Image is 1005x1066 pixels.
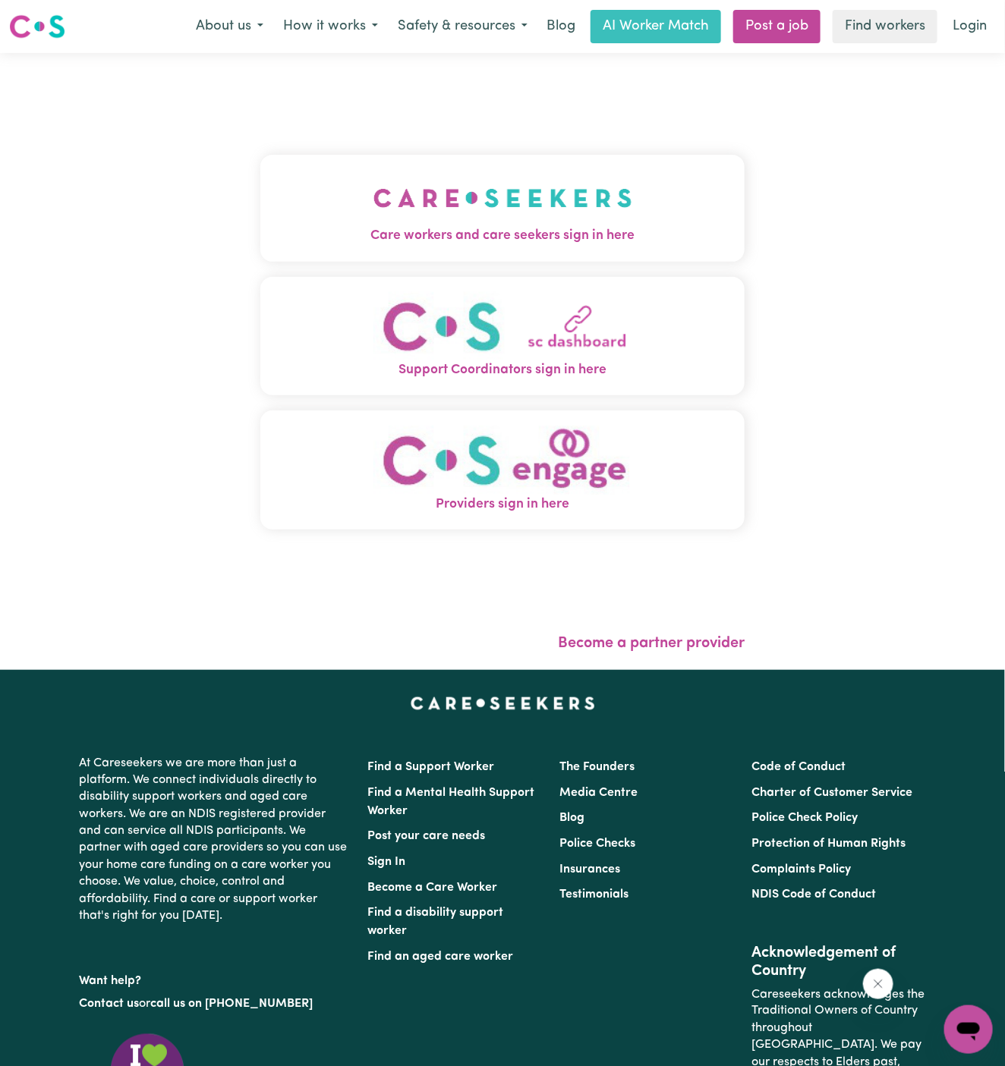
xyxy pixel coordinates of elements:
iframe: Close message [863,969,893,999]
p: or [79,990,349,1019]
span: Need any help? [9,11,92,23]
a: Contact us [79,998,139,1011]
button: Safety & resources [388,11,537,42]
a: Find workers [833,10,937,43]
a: Careseekers logo [9,9,65,44]
span: Support Coordinators sign in here [260,360,745,380]
a: Testimonials [559,888,629,901]
a: Post your care needs [367,830,485,842]
a: Charter of Customer Service [752,787,913,799]
p: At Careseekers we are more than just a platform. We connect individuals directly to disability su... [79,749,349,931]
a: Blog [559,812,584,824]
a: Sign In [367,856,405,868]
span: Care workers and care seekers sign in here [260,226,745,246]
button: About us [186,11,273,42]
a: Police Checks [559,838,635,850]
button: Support Coordinators sign in here [260,277,745,396]
a: Complaints Policy [752,863,852,876]
a: Find an aged care worker [367,951,513,963]
button: How it works [273,11,388,42]
h2: Acknowledgement of Country [752,944,926,980]
img: Careseekers logo [9,13,65,40]
a: Code of Conduct [752,761,846,773]
a: Careseekers home page [411,697,595,709]
a: Find a Mental Health Support Worker [367,787,534,817]
a: Blog [537,10,584,43]
a: Post a job [733,10,821,43]
a: Media Centre [559,787,638,799]
p: Want help? [79,967,349,989]
a: Login [944,10,996,43]
button: Providers sign in here [260,410,745,530]
a: Insurances [559,863,620,876]
a: Protection of Human Rights [752,838,906,850]
a: NDIS Code of Conduct [752,888,877,901]
a: Police Check Policy [752,812,859,824]
a: Become a partner provider [558,636,745,651]
button: Care workers and care seekers sign in here [260,155,745,261]
iframe: Button to launch messaging window [944,1005,993,1054]
a: The Founders [559,761,635,773]
a: Find a Support Worker [367,761,494,773]
a: Find a disability support worker [367,907,503,937]
a: AI Worker Match [591,10,721,43]
a: call us on [PHONE_NUMBER] [150,998,313,1011]
a: Become a Care Worker [367,882,497,894]
span: Providers sign in here [260,495,745,514]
